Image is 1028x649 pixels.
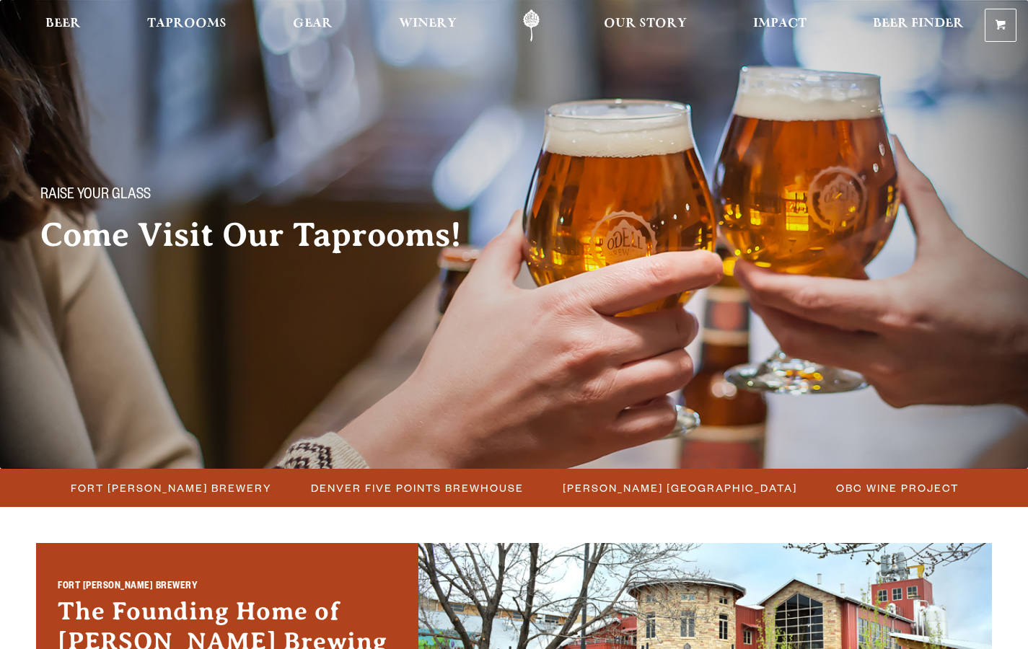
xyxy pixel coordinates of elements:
[311,477,524,498] span: Denver Five Points Brewhouse
[284,9,342,42] a: Gear
[45,18,81,30] span: Beer
[302,477,531,498] a: Denver Five Points Brewhouse
[594,9,696,42] a: Our Story
[864,9,973,42] a: Beer Finder
[554,477,804,498] a: [PERSON_NAME] [GEOGRAPHIC_DATA]
[399,18,457,30] span: Winery
[753,18,807,30] span: Impact
[836,477,959,498] span: OBC Wine Project
[293,18,333,30] span: Gear
[138,9,236,42] a: Taprooms
[40,217,491,253] h2: Come Visit Our Taprooms!
[147,18,227,30] span: Taprooms
[827,477,966,498] a: OBC Wine Project
[504,9,558,42] a: Odell Home
[604,18,687,30] span: Our Story
[71,477,272,498] span: Fort [PERSON_NAME] Brewery
[390,9,466,42] a: Winery
[62,477,279,498] a: Fort [PERSON_NAME] Brewery
[744,9,816,42] a: Impact
[563,477,797,498] span: [PERSON_NAME] [GEOGRAPHIC_DATA]
[873,18,964,30] span: Beer Finder
[58,580,397,596] h2: Fort [PERSON_NAME] Brewery
[40,187,151,206] span: Raise your glass
[36,9,90,42] a: Beer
